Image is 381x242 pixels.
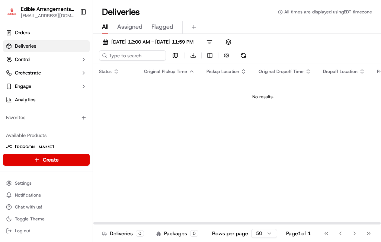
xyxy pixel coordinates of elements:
span: Original Dropoff Time [259,69,304,74]
div: Available Products [3,130,90,141]
button: Chat with us! [3,202,90,212]
span: Control [15,56,31,63]
button: Notifications [3,190,90,200]
button: Edible Arrangements - OH1014Edible Arrangements - OH1014[EMAIL_ADDRESS][DOMAIN_NAME] [3,3,77,21]
button: [PERSON_NAME] [3,141,90,153]
span: Status [99,69,112,74]
div: 0 [136,230,144,237]
span: [DATE] 12:00 AM - [DATE] 11:59 PM [111,39,193,45]
input: Type to search [99,50,166,61]
span: Notifications [15,192,41,198]
a: Deliveries [3,40,90,52]
button: [EMAIL_ADDRESS][DOMAIN_NAME] [21,13,74,19]
span: Orders [15,29,30,36]
button: Engage [3,80,90,92]
span: Assigned [117,22,143,31]
span: Pickup Location [206,69,239,74]
span: Orchestrate [15,70,41,76]
span: Deliveries [15,43,36,50]
div: Page 1 of 1 [286,230,311,237]
span: Deliveries [110,230,133,237]
button: Create [3,154,90,166]
p: Rows per page [212,230,248,237]
span: [PERSON_NAME] [15,144,54,151]
div: 0 [190,230,198,237]
span: Flagged [151,22,173,31]
span: Chat with us! [15,204,42,210]
h1: Deliveries [102,6,140,18]
span: Settings [15,180,32,186]
button: Orchestrate [3,67,90,79]
button: Log out [3,226,90,236]
span: All times are displayed using EDT timezone [284,9,372,15]
button: Toggle Theme [3,214,90,224]
button: [DATE] 12:00 AM - [DATE] 11:59 PM [99,37,197,47]
span: Dropoff Location [323,69,358,74]
span: Analytics [15,96,35,103]
span: Original Pickup Time [144,69,187,74]
span: Packages [164,230,187,237]
span: Create [43,156,59,163]
button: Refresh [238,50,249,61]
a: Orders [3,27,90,39]
a: [PERSON_NAME] [6,144,87,151]
span: Log out [15,228,30,234]
span: Engage [15,83,31,90]
button: Settings [3,178,90,188]
img: Edible Arrangements - OH1014 [6,7,18,17]
button: Edible Arrangements - OH1014 [21,5,74,13]
a: Analytics [3,94,90,106]
span: All [102,22,108,31]
button: Control [3,54,90,66]
span: Toggle Theme [15,216,45,222]
div: Favorites [3,112,90,124]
